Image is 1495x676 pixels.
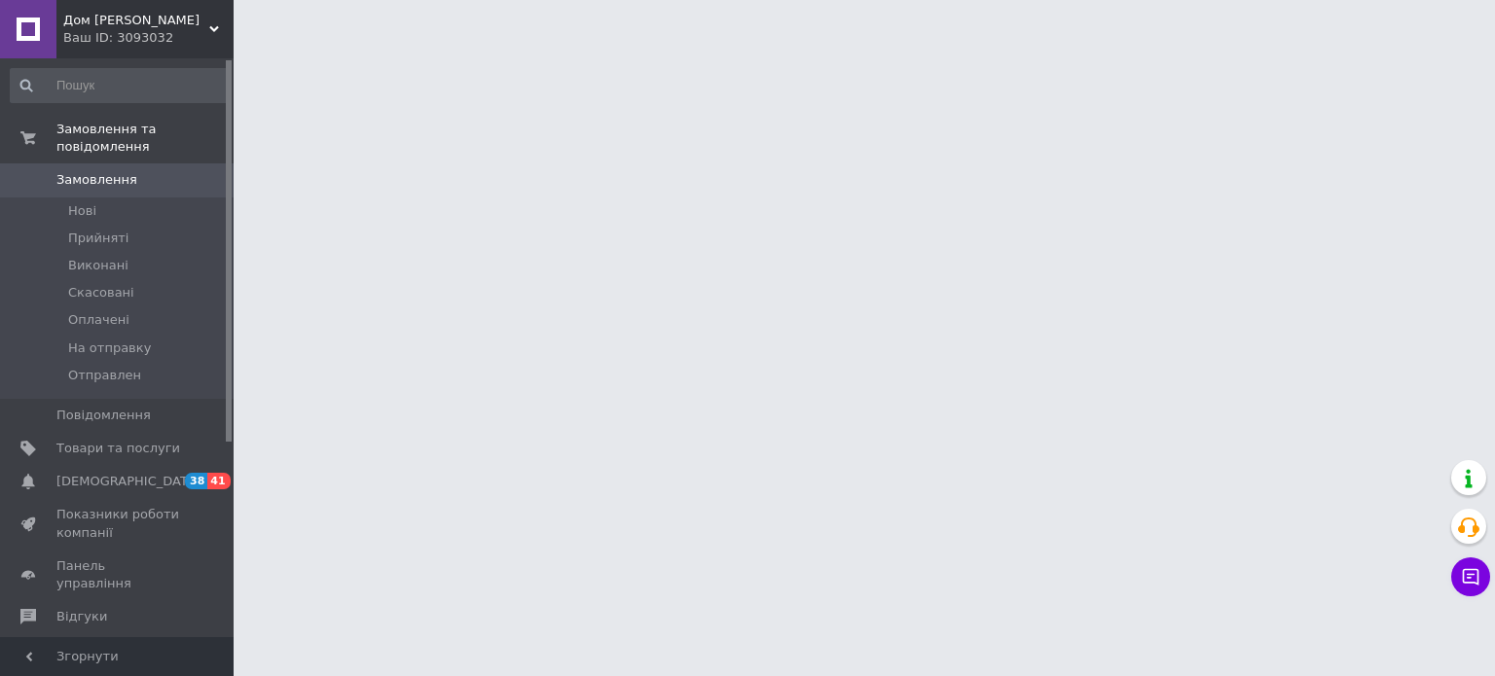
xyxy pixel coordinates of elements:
span: Товари та послуги [56,440,180,457]
span: На отправку [68,339,151,357]
span: 41 [207,473,230,489]
div: Ваш ID: 3093032 [63,29,234,47]
span: Скасовані [68,284,134,302]
span: 38 [185,473,207,489]
span: Дом Лео [63,12,209,29]
span: Замовлення та повідомлення [56,121,234,156]
span: Нові [68,202,96,220]
span: Відгуки [56,608,107,625]
span: Повідомлення [56,407,151,424]
span: Замовлення [56,171,137,189]
span: Прийняті [68,230,128,247]
span: Оплачені [68,311,129,329]
span: Показники роботи компанії [56,506,180,541]
button: Чат з покупцем [1451,557,1490,596]
span: Отправлен [68,367,141,384]
span: Панель управління [56,557,180,592]
span: Виконані [68,257,128,274]
span: [DEMOGRAPHIC_DATA] [56,473,201,490]
input: Пошук [10,68,230,103]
